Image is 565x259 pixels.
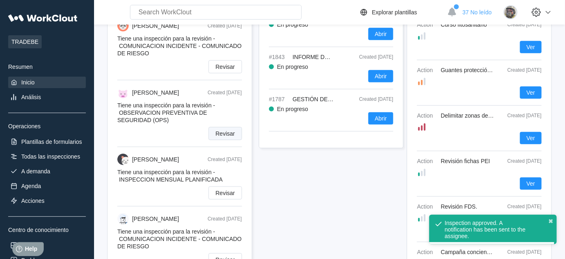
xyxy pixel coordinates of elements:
img: 2f847459-28ef-4a61-85e4-954d408df519.jpg [504,5,518,19]
span: Abrir [375,73,387,79]
div: Created [DATE] [501,67,542,73]
span: TRADEBE [8,35,42,48]
input: Search WorkClout [130,5,302,20]
span: 37 No leído [462,9,492,16]
div: [PERSON_NAME] [132,156,179,163]
a: Explorar plantillas [359,7,444,17]
div: Created [DATE] [501,158,542,164]
button: Revisar [209,127,242,140]
div: Created [DATE] [208,90,242,95]
a: Acciones [8,195,86,207]
span: INSPECCION MENSUAL PLANIFICADA [119,176,223,183]
div: Created [DATE] [340,96,393,102]
button: Abrir [368,112,394,125]
button: Ver [520,177,542,190]
div: Created [DATE] [340,54,393,60]
div: Acciones [21,198,45,204]
img: panda.png [117,20,129,32]
div: Explorar plantillas [372,9,417,16]
span: OBSERVACION PREVENTIVA DE SEGURIDAD (OPS) [117,109,207,123]
span: Action [417,158,437,164]
div: En progreso [277,64,308,70]
span: Tiene una inspección para la revisión - [117,228,242,250]
span: Abrir [375,116,387,121]
div: Inspection approved. A notification has been sent to the assignee. [445,220,531,239]
div: Inicio [21,79,35,86]
img: pig.png [117,87,129,98]
div: Todas las inspecciones [21,153,80,160]
a: Agenda [8,180,86,192]
div: A demanda [21,168,50,175]
span: Ver [527,90,535,95]
img: clout-01.png [117,213,129,225]
span: COMUNICACION INCIDENTE - COMUNICADO DE RIESGO [117,236,242,250]
span: Delimitar zonas de venteo [441,112,507,119]
span: Ver [527,135,535,141]
div: Resumen [8,64,86,70]
div: Created [DATE] [208,216,242,222]
span: Ver [527,44,535,50]
a: Análisis [8,91,86,103]
span: Action [417,112,437,119]
span: #1843 [269,54,289,60]
span: Revisión fichas PEI [441,158,490,164]
a: Inicio [8,77,86,88]
span: Action [417,249,437,255]
button: Ver [520,41,542,53]
a: Todas las inspecciones [8,151,86,162]
span: Revisar [215,64,235,70]
div: Created [DATE] [501,113,542,118]
button: Abrir [368,28,394,40]
span: Revisar [215,190,235,196]
span: COMUNICACION INCIDENTE - COMUNICADO DE RIESGO [117,43,242,57]
button: close [549,218,554,225]
button: Abrir [368,70,394,82]
a: Activos [8,240,86,251]
a: A demanda [8,166,86,177]
div: Operaciones [8,123,86,129]
button: Ver [520,86,542,99]
div: Centro de conocimiento [8,227,86,233]
div: En progreso [277,106,308,112]
span: Revisar [215,131,235,136]
span: Action [417,203,437,210]
div: [PERSON_NAME] [132,23,179,29]
div: Análisis [21,94,41,100]
button: Revisar [209,60,242,73]
button: Revisar [209,186,242,200]
div: Plantillas de formularios [21,139,82,145]
span: Ver [527,181,535,186]
div: Created [DATE] [208,157,242,162]
span: Abrir [375,31,387,37]
span: Tiene una inspección para la revisión - [117,169,223,183]
a: Plantillas de formularios [8,136,86,148]
span: Tiene una inspección para la revisión - [117,102,215,123]
img: cat.png [117,154,129,165]
div: Created [DATE] [208,23,242,29]
span: #1787 [269,96,289,102]
div: Agenda [21,183,41,189]
button: Ver [520,132,542,144]
div: Created [DATE] [501,204,542,209]
div: [PERSON_NAME] [132,216,179,222]
span: Revisión FDS. [441,203,477,210]
span: Action [417,67,437,73]
span: INFORME DE INVESTIGACIÓN ACCIDENTES / INCIDENTES [293,54,453,60]
span: Guantes protección mecánica aptos para HC [441,67,555,73]
span: Tiene una inspección para la revisión - [117,35,242,57]
div: [PERSON_NAME] [132,89,179,96]
span: GESTIÓN DEL CAMBIO [293,96,355,102]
